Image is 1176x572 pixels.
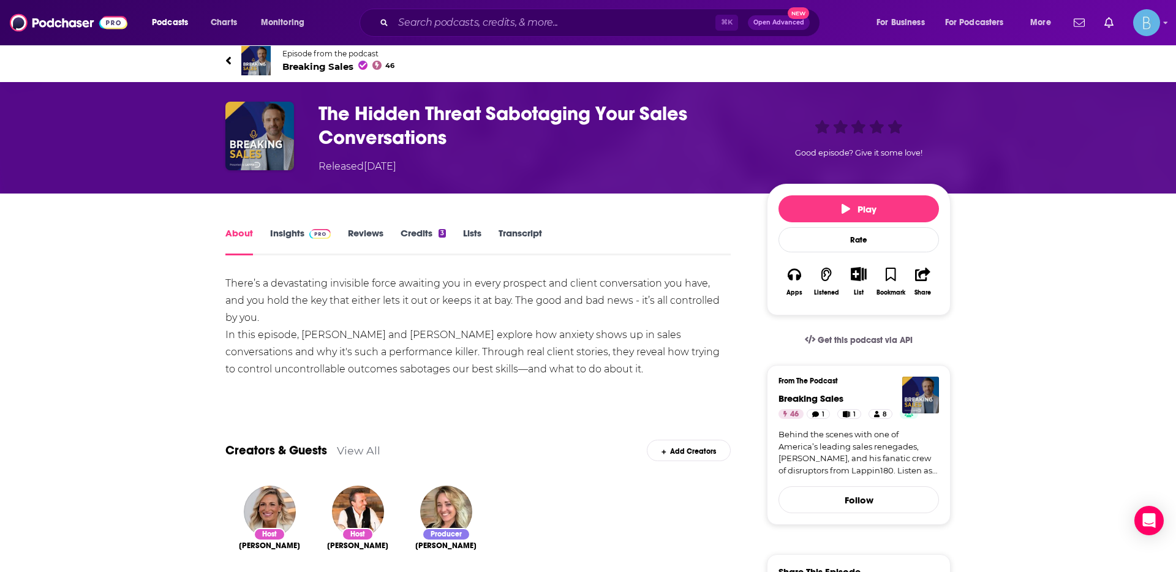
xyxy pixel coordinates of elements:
span: 8 [883,408,887,421]
a: About [225,227,253,255]
a: Breaking Sales [778,393,843,404]
a: 8 [869,409,892,419]
a: InsightsPodchaser Pro [270,227,331,255]
div: Apps [786,289,802,296]
button: Open AdvancedNew [748,15,810,30]
span: Breaking Sales [282,61,394,72]
div: 3 [439,229,446,238]
span: Episode from the podcast [282,49,394,58]
span: Logged in as BLASTmedia [1133,9,1160,36]
span: Podcasts [152,14,188,31]
img: Podchaser Pro [309,229,331,239]
a: 1 [807,409,830,419]
div: Rate [778,227,939,252]
input: Search podcasts, credits, & more... [393,13,715,32]
span: 1 [853,408,856,421]
img: Rachel Downey [420,486,472,538]
div: Show More ButtonList [843,259,875,304]
div: Listened [814,289,839,296]
img: User Profile [1133,9,1160,36]
span: Play [842,203,876,215]
a: Show notifications dropdown [1099,12,1118,33]
a: Dan Lappin [327,541,388,551]
button: Listened [810,259,842,304]
img: The Hidden Threat Sabotaging Your Sales Conversations [225,102,294,170]
button: Show profile menu [1133,9,1160,36]
a: Kiley Schmitz [239,541,300,551]
a: Rachel Downey [415,541,477,551]
a: Get this podcast via API [795,325,922,355]
button: Bookmark [875,259,907,304]
div: Add Creators [647,440,731,461]
a: Lists [463,227,481,255]
span: Open Advanced [753,20,804,26]
div: Host [342,528,374,541]
span: [PERSON_NAME] [327,541,388,551]
span: [PERSON_NAME] [239,541,300,551]
a: Creators & Guests [225,443,327,458]
img: Breaking Sales [902,377,939,413]
button: open menu [868,13,940,32]
div: Search podcasts, credits, & more... [371,9,832,37]
a: Breaking SalesEpisode from the podcastBreaking Sales46 [225,46,951,75]
h1: The Hidden Threat Sabotaging Your Sales Conversations [318,102,747,149]
div: List [854,288,864,296]
a: Transcript [499,227,542,255]
span: ⌘ K [715,15,738,31]
span: New [788,7,810,19]
span: 46 [790,408,799,421]
span: Monitoring [261,14,304,31]
a: Behind the scenes with one of America’s leading sales renegades, [PERSON_NAME], and his fanatic c... [778,429,939,476]
img: Dan Lappin [332,486,384,538]
button: open menu [1022,13,1066,32]
a: Credits3 [401,227,446,255]
span: Get this podcast via API [818,335,913,345]
span: [PERSON_NAME] [415,541,477,551]
button: Show More Button [846,267,871,280]
div: Host [254,528,285,541]
a: Reviews [348,227,383,255]
span: Good episode? Give it some love! [795,148,922,157]
a: 46 [778,409,804,419]
div: Producer [422,528,470,541]
button: Share [907,259,939,304]
img: Kiley Schmitz [244,486,296,538]
button: open menu [143,13,204,32]
span: Charts [211,14,237,31]
span: 1 [822,408,824,421]
div: Bookmark [876,289,905,296]
img: Podchaser - Follow, Share and Rate Podcasts [10,11,127,34]
a: 1 [837,409,861,419]
button: open menu [252,13,320,32]
span: More [1030,14,1051,31]
img: Breaking Sales [241,46,271,75]
a: View All [337,444,380,457]
h3: From The Podcast [778,377,929,385]
span: For Business [876,14,925,31]
button: Follow [778,486,939,513]
span: For Podcasters [945,14,1004,31]
button: Apps [778,259,810,304]
div: Share [914,289,931,296]
button: Play [778,195,939,222]
a: Show notifications dropdown [1069,12,1090,33]
button: open menu [937,13,1022,32]
span: 46 [385,63,394,69]
div: Open Intercom Messenger [1134,506,1164,535]
div: Released [DATE] [318,159,396,174]
div: There’s a devastating invisible force awaiting you in every prospect and client conversation you ... [225,275,731,378]
a: Charts [203,13,244,32]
